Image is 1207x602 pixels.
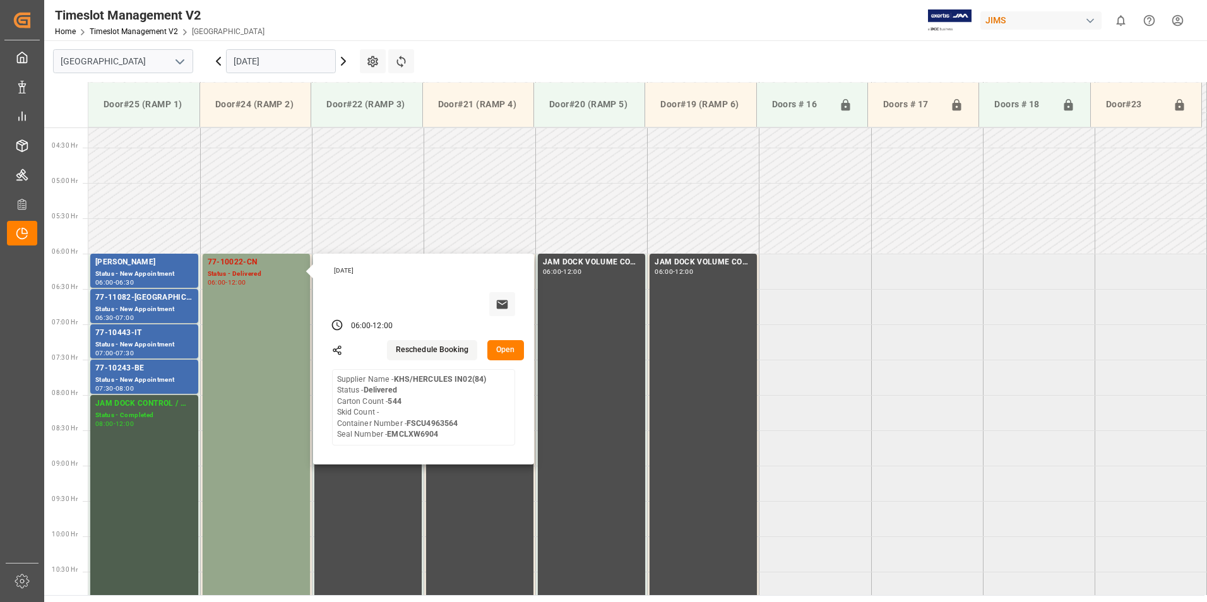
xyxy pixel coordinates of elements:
[55,27,76,36] a: Home
[673,269,675,274] div: -
[543,256,640,269] div: JAM DOCK VOLUME CONTROL
[116,350,134,356] div: 07:30
[98,93,189,116] div: Door#25 (RAMP 1)
[95,421,114,427] div: 08:00
[95,339,193,350] div: Status - New Appointment
[407,419,458,428] b: FSCU4963564
[53,49,193,73] input: Type to search/select
[95,362,193,375] div: 77-10243-BE
[52,213,78,220] span: 05:30 Hr
[228,280,246,285] div: 12:00
[1107,6,1135,35] button: show 0 new notifications
[52,177,78,184] span: 05:00 Hr
[95,386,114,391] div: 07:30
[95,375,193,386] div: Status - New Appointment
[371,321,372,332] div: -
[52,319,78,326] span: 07:00 Hr
[52,495,78,502] span: 09:30 Hr
[208,256,305,269] div: 77-10022-CN
[980,8,1107,32] button: JIMS
[95,256,193,269] div: [PERSON_NAME]
[95,269,193,280] div: Status - New Appointment
[95,304,193,315] div: Status - New Appointment
[388,397,401,406] b: 544
[980,11,1102,30] div: JIMS
[90,27,178,36] a: Timeslot Management V2
[544,93,634,116] div: Door#20 (RAMP 5)
[170,52,189,71] button: open menu
[116,386,134,391] div: 08:00
[543,269,561,274] div: 06:00
[95,410,193,421] div: Status - Completed
[95,327,193,339] div: 77-10443-IT
[767,93,834,117] div: Doors # 16
[226,49,336,73] input: DD.MM.YYYY
[1135,6,1163,35] button: Help Center
[95,292,193,304] div: 77-11082-[GEOGRAPHIC_DATA]
[114,315,116,321] div: -
[52,425,78,432] span: 08:30 Hr
[95,350,114,356] div: 07:00
[208,280,226,285] div: 06:00
[95,280,114,285] div: 06:00
[928,9,972,32] img: Exertis%20JAM%20-%20Email%20Logo.jpg_1722504956.jpg
[655,93,746,116] div: Door#19 (RAMP 6)
[655,256,752,269] div: JAM DOCK VOLUME CONTROL
[321,93,412,116] div: Door#22 (RAMP 3)
[52,460,78,467] span: 09:00 Hr
[116,421,134,427] div: 12:00
[52,354,78,361] span: 07:30 Hr
[114,350,116,356] div: -
[433,93,523,116] div: Door#21 (RAMP 4)
[337,374,487,440] div: Supplier Name - Status - Carton Count - Skid Count - Container Number - Seal Number -
[563,269,581,274] div: 12:00
[675,269,693,274] div: 12:00
[95,315,114,321] div: 06:30
[655,269,673,274] div: 06:00
[52,531,78,538] span: 10:00 Hr
[372,321,393,332] div: 12:00
[394,375,487,384] b: KHS/HERCULES IN02(84)
[52,389,78,396] span: 08:00 Hr
[330,266,520,275] div: [DATE]
[52,283,78,290] span: 06:30 Hr
[95,398,193,410] div: JAM DOCK CONTROL / MONTH END
[52,142,78,149] span: 04:30 Hr
[55,6,265,25] div: Timeslot Management V2
[116,315,134,321] div: 07:00
[210,93,300,116] div: Door#24 (RAMP 2)
[989,93,1056,117] div: Doors # 18
[487,340,524,360] button: Open
[878,93,945,117] div: Doors # 17
[351,321,371,332] div: 06:00
[364,386,397,394] b: Delivered
[561,269,563,274] div: -
[116,280,134,285] div: 06:30
[208,269,305,280] div: Status - Delivered
[114,280,116,285] div: -
[387,430,438,439] b: EMCLXW6904
[114,421,116,427] div: -
[1101,93,1168,117] div: Door#23
[114,386,116,391] div: -
[52,248,78,255] span: 06:00 Hr
[225,280,227,285] div: -
[387,340,477,360] button: Reschedule Booking
[52,566,78,573] span: 10:30 Hr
